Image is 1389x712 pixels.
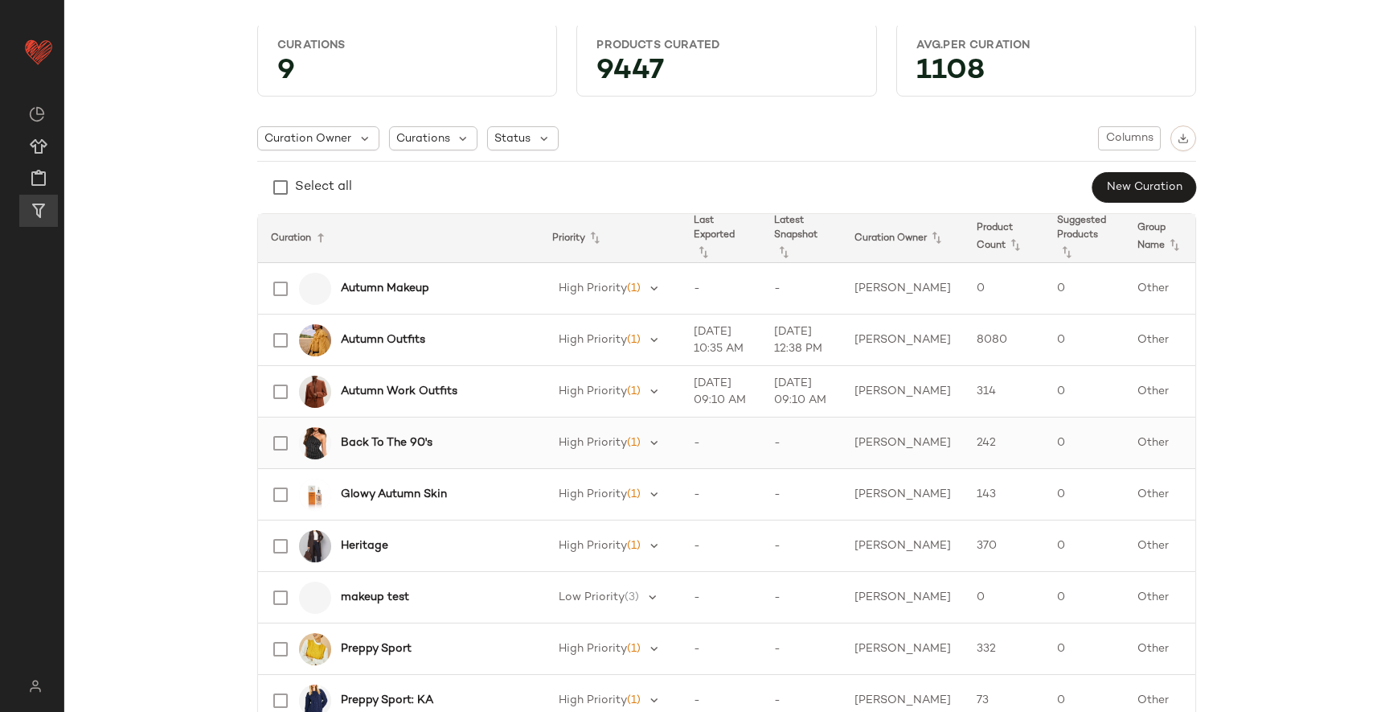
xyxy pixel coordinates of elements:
span: (1) [627,540,641,552]
b: Preppy Sport [341,640,412,657]
span: (1) [627,385,641,397]
img: bkk26387_ochre_xl [299,324,331,356]
td: 0 [964,572,1044,624]
td: - [681,521,761,572]
td: [DATE] 09:10 AM [681,366,761,418]
b: makeup test [341,589,409,606]
span: High Priority [559,385,627,397]
th: Suggested Products [1044,214,1125,263]
span: (1) [627,643,641,655]
td: Other [1125,366,1205,418]
span: High Priority [559,488,627,500]
span: (3) [625,591,639,603]
b: Glowy Autumn Skin [341,486,447,503]
td: Other [1125,521,1205,572]
img: bkk24846_rust_xl [299,376,331,408]
th: Curation Owner [842,214,964,263]
img: m5070002328285_orange_xl [299,479,331,511]
span: Low Priority [559,591,625,603]
span: Columns [1105,132,1153,145]
span: High Priority [559,282,627,294]
td: 0 [1044,521,1125,572]
td: Other [1125,315,1205,366]
td: 332 [964,624,1044,675]
span: Status [494,130,531,147]
span: High Priority [559,643,627,655]
img: byy15683_chocolate_xl [299,530,331,562]
div: 1108 [903,60,1189,89]
img: heart_red.DM2ytmEG.svg [23,35,55,68]
td: 8080 [964,315,1044,366]
td: [PERSON_NAME] [842,366,964,418]
td: - [681,263,761,315]
td: 0 [1044,418,1125,469]
td: - [681,418,761,469]
td: [PERSON_NAME] [842,418,964,469]
th: Curation [258,214,539,263]
img: hzz23101_black_xl [299,427,331,459]
td: - [681,469,761,521]
td: [PERSON_NAME] [842,263,964,315]
td: Other [1125,263,1205,315]
span: High Priority [559,334,627,346]
span: High Priority [559,694,627,706]
td: [PERSON_NAME] [842,624,964,675]
td: [DATE] 12:38 PM [761,315,842,366]
th: Last Exported [681,214,761,263]
b: Back To The 90's [341,434,432,451]
b: Autumn Outfits [341,331,425,348]
td: [PERSON_NAME] [842,572,964,624]
td: 0 [964,263,1044,315]
td: [PERSON_NAME] [842,315,964,366]
img: svg%3e [29,106,45,122]
span: (1) [627,488,641,500]
b: Preppy Sport: KA [341,692,433,709]
span: Curations [396,130,450,147]
td: Other [1125,624,1205,675]
b: Autumn Makeup [341,280,429,297]
div: Curations [277,38,537,53]
button: Columns [1098,126,1161,150]
span: (1) [627,282,641,294]
td: [PERSON_NAME] [842,469,964,521]
td: - [761,263,842,315]
span: New Curation [1106,181,1182,194]
td: 0 [1044,572,1125,624]
td: 143 [964,469,1044,521]
th: Group Name [1125,214,1205,263]
img: m5056562351482_mustard_xl [299,633,331,665]
td: 0 [1044,469,1125,521]
td: [DATE] 10:35 AM [681,315,761,366]
span: (1) [627,437,641,449]
td: - [761,624,842,675]
th: Latest Snapshot [761,214,842,263]
span: High Priority [559,437,627,449]
b: Heritage [341,537,388,554]
th: Product Count [964,214,1044,263]
div: Avg.per Curation [916,38,1176,53]
td: 314 [964,366,1044,418]
b: Autumn Work Outfits [341,383,457,400]
td: Other [1125,418,1205,469]
td: - [761,469,842,521]
img: svg%3e [19,680,51,693]
td: - [681,624,761,675]
div: Products Curated [596,38,856,53]
td: [DATE] 09:10 AM [761,366,842,418]
td: - [761,521,842,572]
td: - [681,572,761,624]
td: - [761,418,842,469]
td: Other [1125,572,1205,624]
span: (1) [627,334,641,346]
span: (1) [627,694,641,706]
img: svg%3e [1178,133,1189,144]
td: 242 [964,418,1044,469]
div: Select all [295,178,352,197]
th: Priority [539,214,681,263]
td: 0 [1044,315,1125,366]
td: 0 [1044,366,1125,418]
span: Curation Owner [264,130,351,147]
div: 9447 [584,60,869,89]
td: - [761,572,842,624]
td: [PERSON_NAME] [842,521,964,572]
